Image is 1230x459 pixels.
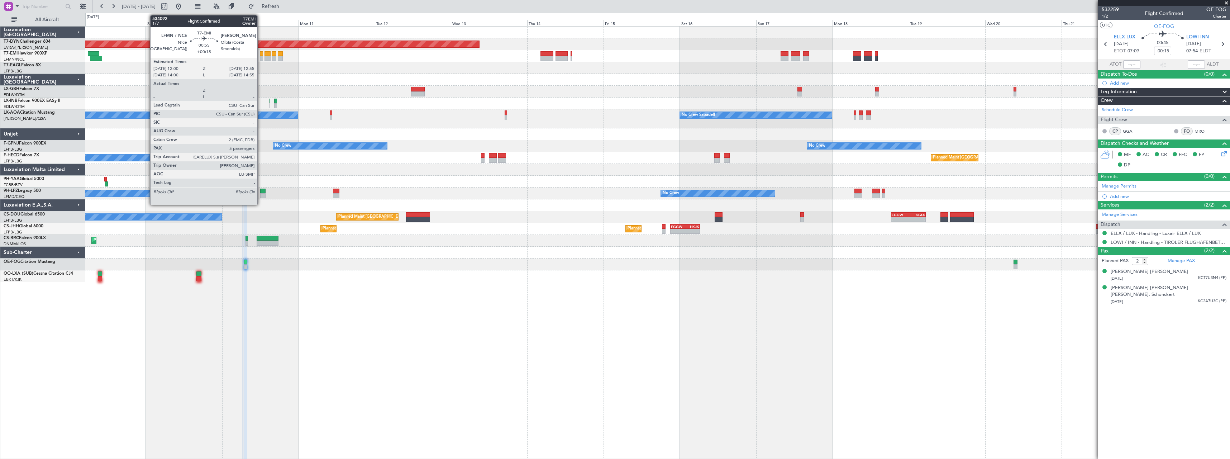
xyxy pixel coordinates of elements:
[122,3,156,10] span: [DATE] - [DATE]
[628,223,740,234] div: Planned Maint [GEOGRAPHIC_DATA] ([GEOGRAPHIC_DATA])
[4,153,19,157] span: F-HECD
[892,217,908,222] div: -
[4,212,45,217] a: CS-DOUGlobal 6500
[680,20,756,26] div: Sat 16
[4,224,19,228] span: CS-JHH
[1199,151,1204,158] span: FP
[1101,116,1127,124] span: Flight Crew
[4,110,20,115] span: LX-AOA
[909,20,985,26] div: Tue 19
[22,1,63,12] input: Trip Number
[4,141,46,146] a: F-GPNJFalcon 900EX
[1102,211,1138,218] a: Manage Services
[756,20,833,26] div: Sun 17
[4,229,22,235] a: LFPB/LBG
[4,260,55,264] a: OE-FOGCitation Mustang
[4,224,43,228] a: CS-JHHGlobal 6000
[985,20,1062,26] div: Wed 20
[19,17,76,22] span: All Aircraft
[685,224,699,229] div: HKJK
[4,147,22,152] a: LFPB/LBG
[933,152,1046,163] div: Planned Maint [GEOGRAPHIC_DATA] ([GEOGRAPHIC_DATA])
[1124,151,1131,158] span: MF
[275,141,291,151] div: No Crew
[4,99,60,103] a: LX-INBFalcon 900EX EASy II
[4,116,46,121] a: [PERSON_NAME]/QSA
[4,212,20,217] span: CS-DOU
[4,177,44,181] a: 9H-YAAGlobal 5000
[4,260,20,264] span: OE-FOG
[146,20,222,26] div: Sat 9
[671,229,685,233] div: -
[1123,60,1140,69] input: --:--
[4,39,20,44] span: T7-DYN
[1157,39,1168,47] span: 00:45
[4,236,19,240] span: CS-RRC
[4,99,18,103] span: LX-INB
[1110,80,1226,86] div: Add new
[663,188,679,199] div: No Crew
[1114,41,1129,48] span: [DATE]
[4,236,46,240] a: CS-RRCFalcon 900LX
[1200,48,1211,55] span: ELDT
[1101,173,1117,181] span: Permits
[1102,183,1136,190] a: Manage Permits
[8,14,78,25] button: All Aircraft
[1123,128,1139,134] a: GGA
[1101,247,1109,255] span: Pax
[1102,257,1129,265] label: Planned PAX
[4,277,22,282] a: EBKT/KJK
[4,68,22,74] a: LFPB/LBG
[1206,13,1226,19] span: Charter
[94,235,186,246] div: Planned Maint Larnaca ([GEOGRAPHIC_DATA] Intl)
[4,57,25,62] a: LFMN/NCE
[4,63,41,67] a: T7-EAGLFalcon 8X
[4,153,39,157] a: F-HECDFalcon 7X
[1198,275,1226,281] span: KCT7U3N4 (PP)
[1102,6,1119,13] span: 532259
[299,20,375,26] div: Mon 11
[1195,128,1211,134] a: MRO
[1111,299,1123,304] span: [DATE]
[809,141,825,151] div: No Crew
[1109,127,1121,135] div: CP
[4,39,51,44] a: T7-DYNChallenger 604
[4,194,24,199] a: LFMD/CEQ
[1062,20,1138,26] div: Thu 21
[1124,162,1130,169] span: DP
[527,20,604,26] div: Thu 14
[4,241,26,247] a: DNMM/LOS
[1145,10,1183,17] div: Flight Confirmed
[1206,6,1226,13] span: OE-FOG
[1181,127,1193,135] div: FO
[833,20,909,26] div: Mon 18
[1101,221,1120,229] span: Dispatch
[1168,257,1195,265] a: Manage PAX
[4,141,19,146] span: F-GPNJ
[1207,61,1219,68] span: ALDT
[87,14,99,20] div: [DATE]
[1111,268,1188,275] div: [PERSON_NAME] [PERSON_NAME]
[1186,34,1209,41] span: LOWI INN
[1101,70,1137,79] span: Dispatch To-Dos
[4,87,19,91] span: LX-GBH
[1102,13,1119,19] span: 1/2
[4,51,47,56] a: T7-EMIHawker 900XP
[1101,139,1169,148] span: Dispatch Checks and Weather
[338,212,451,222] div: Planned Maint [GEOGRAPHIC_DATA] ([GEOGRAPHIC_DATA])
[4,271,33,276] span: OO-LXA (SUB)
[4,104,25,109] a: EDLW/DTM
[1154,23,1174,30] span: OE-FOG
[4,45,48,50] a: EVRA/[PERSON_NAME]
[1143,151,1149,158] span: AC
[4,158,22,164] a: LFPB/LBG
[1111,284,1226,298] div: [PERSON_NAME] [PERSON_NAME] [PERSON_NAME]. Schonckert
[1110,61,1121,68] span: ATOT
[1101,201,1119,209] span: Services
[685,229,699,233] div: -
[671,224,685,229] div: EGGW
[1101,96,1113,105] span: Crew
[1111,239,1226,245] a: LOWI / INN - Handling - TIROLER FLUGHAFENBETRIEBS GMBH
[4,92,25,98] a: EDLW/DTM
[256,4,286,9] span: Refresh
